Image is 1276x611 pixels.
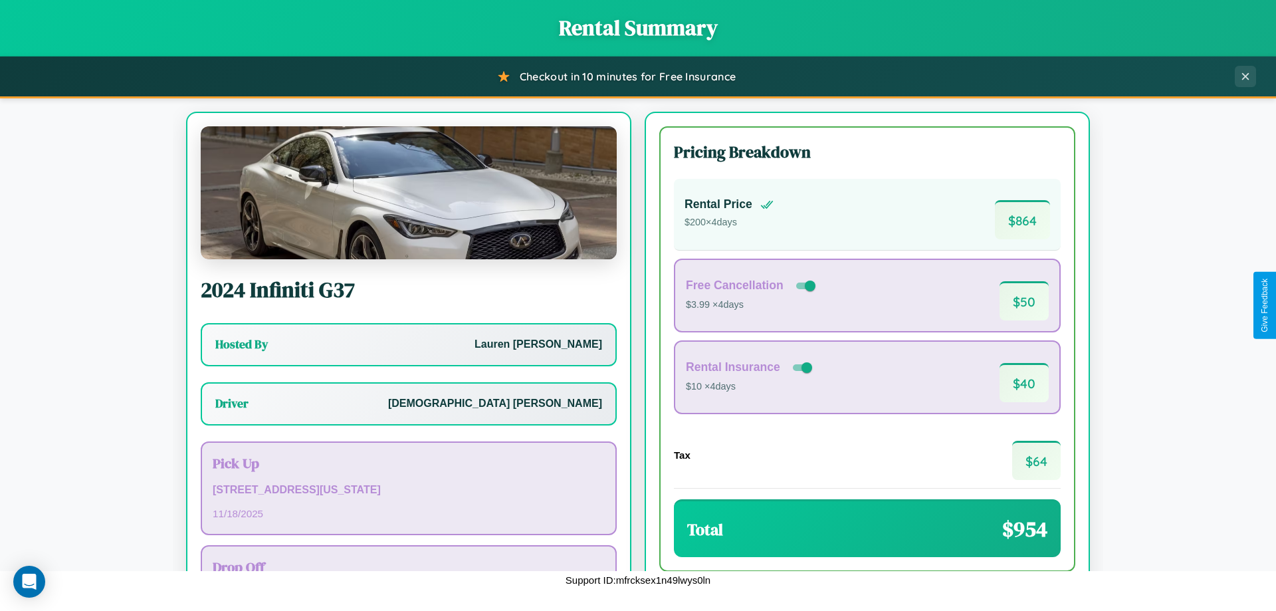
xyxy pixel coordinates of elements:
[674,141,1061,163] h3: Pricing Breakdown
[1260,279,1269,332] div: Give Feedback
[1002,515,1047,544] span: $ 954
[686,279,784,293] h4: Free Cancellation
[687,519,723,541] h3: Total
[475,335,602,354] p: Lauren [PERSON_NAME]
[201,126,617,259] img: Infiniti G37
[520,70,736,83] span: Checkout in 10 minutes for Free Insurance
[674,449,691,461] h4: Tax
[685,214,774,231] p: $ 200 × 4 days
[215,396,249,412] h3: Driver
[215,336,268,352] h3: Hosted By
[686,297,818,314] p: $3.99 × 4 days
[213,453,605,473] h3: Pick Up
[566,571,710,589] p: Support ID: mfrcksex1n49lwys0ln
[1000,281,1049,320] span: $ 50
[201,275,617,305] h2: 2024 Infiniti G37
[213,481,605,500] p: [STREET_ADDRESS][US_STATE]
[1012,441,1061,480] span: $ 64
[686,378,815,396] p: $10 × 4 days
[388,394,602,414] p: [DEMOGRAPHIC_DATA] [PERSON_NAME]
[686,360,780,374] h4: Rental Insurance
[685,197,752,211] h4: Rental Price
[1000,363,1049,402] span: $ 40
[213,505,605,523] p: 11 / 18 / 2025
[995,200,1050,239] span: $ 864
[213,557,605,576] h3: Drop Off
[13,13,1263,43] h1: Rental Summary
[13,566,45,598] div: Open Intercom Messenger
